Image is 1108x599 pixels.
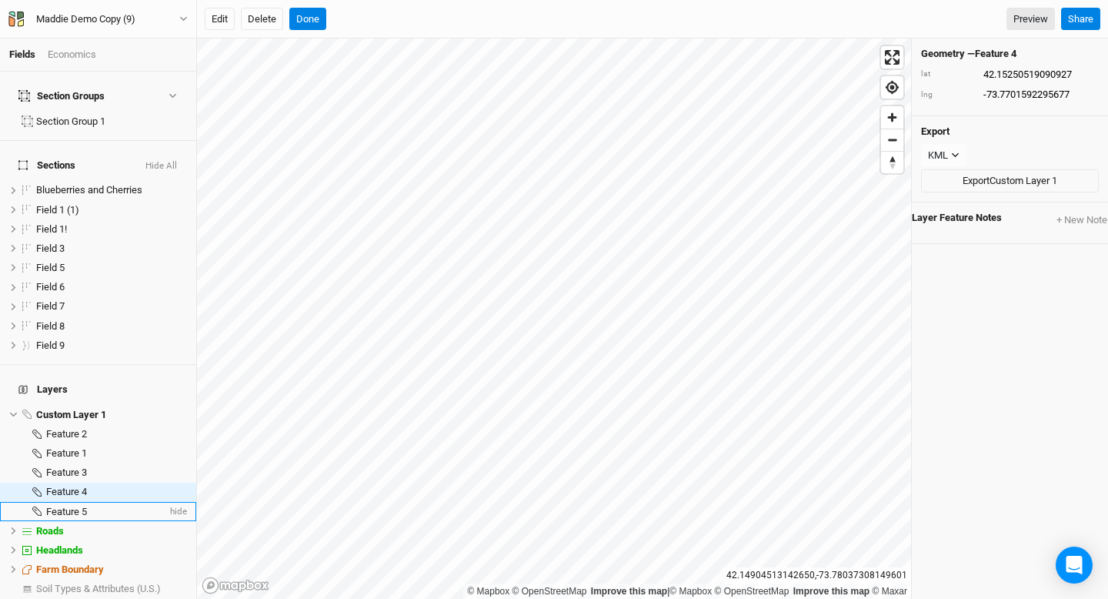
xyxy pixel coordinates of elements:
[36,184,187,196] div: Blueberries and Cherries
[36,223,67,235] span: Field 1!
[46,506,167,518] div: Feature 5
[467,584,907,599] div: |
[36,204,79,216] span: Field 1 (1)
[36,564,104,575] span: Farm Boundary
[9,49,35,60] a: Fields
[921,69,975,80] div: lat
[197,38,911,599] canvas: Map
[36,525,64,537] span: Roads
[46,486,87,497] span: Feature 4
[36,525,187,537] div: Roads
[36,243,65,254] span: Field 3
[881,106,903,129] button: Zoom in
[18,90,105,102] div: Section Groups
[36,300,187,313] div: Field 7
[36,204,187,216] div: Field 1 (1)
[1006,8,1055,31] a: Preview
[36,300,65,312] span: Field 7
[881,151,903,173] button: Reset bearing to north
[715,586,789,597] a: OpenStreetMap
[205,8,235,31] button: Edit
[8,11,189,28] button: Maddie Demo Copy (9)
[46,467,87,478] span: Feature 3
[46,467,187,479] div: Feature 3
[289,8,326,31] button: Done
[46,447,87,459] span: Feature 1
[36,12,135,27] div: Maddie Demo Copy (9)
[928,148,948,163] div: KML
[36,544,83,556] span: Headlands
[202,577,269,594] a: Mapbox logo
[36,409,187,421] div: Custom Layer 1
[467,586,509,597] a: Mapbox
[881,46,903,69] button: Enter fullscreen
[921,89,975,101] div: lng
[36,262,187,274] div: Field 5
[912,212,1002,229] span: Layer Feature Notes
[1061,8,1100,31] button: Share
[36,262,65,273] span: Field 5
[46,428,87,440] span: Feature 2
[881,129,903,151] button: Zoom out
[723,567,911,584] div: 42.14904513142650 , -73.78037308149601
[46,428,187,440] div: Feature 2
[48,48,96,62] div: Economics
[881,76,903,99] button: Find my location
[36,243,187,255] div: Field 3
[36,409,106,420] span: Custom Layer 1
[921,48,1099,60] h4: Geometry — Feature 4
[669,586,712,597] a: Mapbox
[46,447,187,460] div: Feature 1
[921,125,1099,138] h4: Export
[167,502,187,521] span: hide
[591,586,667,597] a: Improve this map
[36,340,187,352] div: Field 9
[36,320,65,332] span: Field 8
[921,144,966,167] button: KML
[793,586,869,597] a: Improve this map
[512,586,587,597] a: OpenStreetMap
[36,544,187,557] div: Headlands
[1056,212,1108,229] button: + New Note
[36,184,142,196] span: Blueberries and Cherries
[872,586,907,597] a: Maxar
[1056,547,1093,584] div: Open Intercom Messenger
[165,91,179,101] button: Show section groups
[9,374,187,405] h4: Layers
[36,320,187,333] div: Field 8
[36,281,65,293] span: Field 6
[36,564,187,576] div: Farm Boundary
[46,486,187,498] div: Feature 4
[36,340,65,351] span: Field 9
[36,583,187,595] div: Soil Types & Attributes (U.S.)
[36,583,161,594] span: Soil Types & Attributes (U.S.)
[46,506,87,517] span: Feature 5
[36,223,187,236] div: Field 1!
[145,161,178,172] button: Hide All
[921,169,1099,192] button: ExportCustom Layer 1
[36,115,187,128] div: Section Group 1
[881,152,903,173] span: Reset bearing to north
[36,281,187,293] div: Field 6
[18,159,75,172] span: Sections
[241,8,283,31] button: Delete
